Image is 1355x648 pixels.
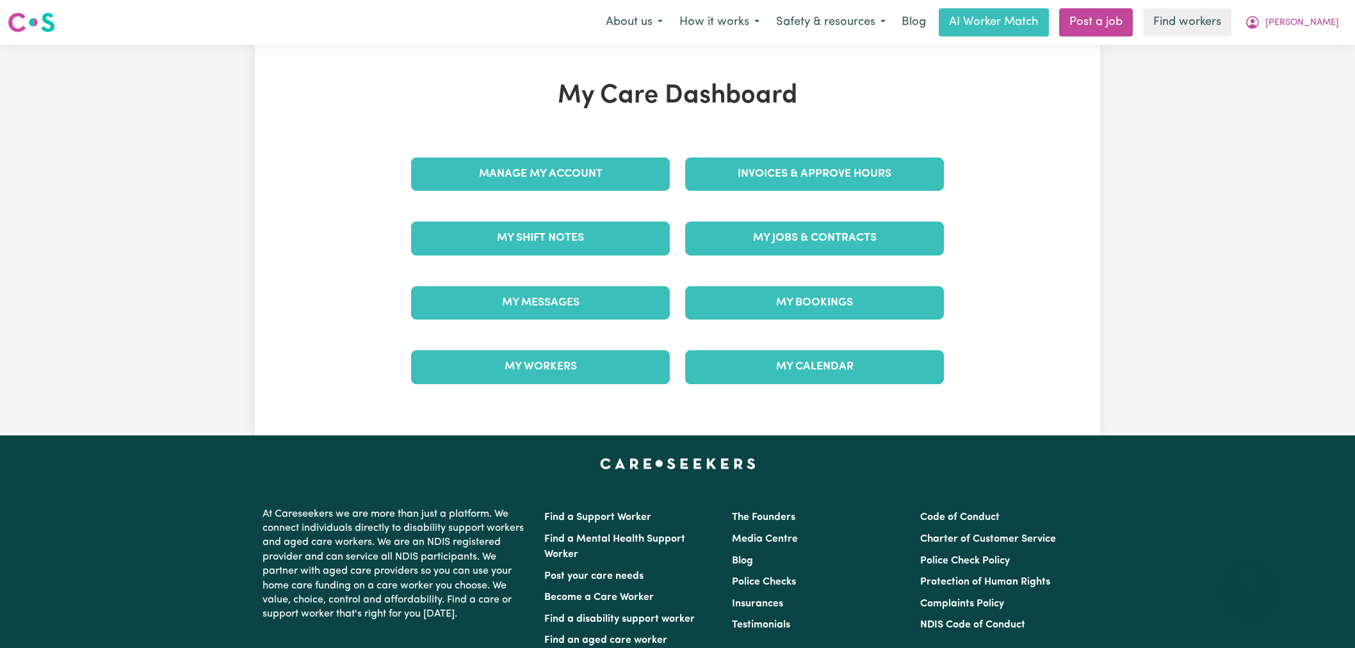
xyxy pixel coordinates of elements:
[671,9,768,36] button: How it works
[732,512,795,522] a: The Founders
[1237,9,1347,36] button: My Account
[600,458,756,469] a: Careseekers home page
[411,222,670,255] a: My Shift Notes
[920,534,1056,544] a: Charter of Customer Service
[544,635,667,645] a: Find an aged care worker
[685,222,944,255] a: My Jobs & Contracts
[920,599,1004,609] a: Complaints Policy
[685,350,944,384] a: My Calendar
[732,556,753,566] a: Blog
[544,512,651,522] a: Find a Support Worker
[1265,16,1339,30] span: [PERSON_NAME]
[1059,8,1133,36] a: Post a job
[920,512,1000,522] a: Code of Conduct
[894,8,934,36] a: Blog
[544,592,654,603] a: Become a Care Worker
[920,620,1025,630] a: NDIS Code of Conduct
[8,11,55,34] img: Careseekers logo
[544,534,685,560] a: Find a Mental Health Support Worker
[1237,566,1263,592] iframe: Close message
[1143,8,1231,36] a: Find workers
[732,599,783,609] a: Insurances
[411,158,670,191] a: Manage My Account
[685,158,944,191] a: Invoices & Approve Hours
[732,534,798,544] a: Media Centre
[263,502,529,627] p: At Careseekers we are more than just a platform. We connect individuals directly to disability su...
[597,9,671,36] button: About us
[544,614,695,624] a: Find a disability support worker
[8,8,55,37] a: Careseekers logo
[544,571,644,581] a: Post your care needs
[920,577,1050,587] a: Protection of Human Rights
[411,286,670,320] a: My Messages
[685,286,944,320] a: My Bookings
[403,81,952,111] h1: My Care Dashboard
[768,9,894,36] button: Safety & resources
[732,620,790,630] a: Testimonials
[920,556,1010,566] a: Police Check Policy
[732,577,796,587] a: Police Checks
[411,350,670,384] a: My Workers
[939,8,1049,36] a: AI Worker Match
